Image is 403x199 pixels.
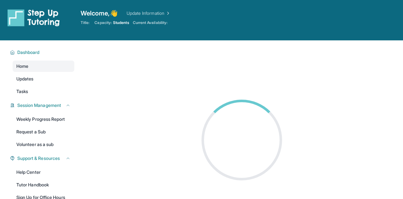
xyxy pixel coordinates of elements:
[81,20,89,25] span: Title:
[8,9,60,26] img: logo
[164,10,171,16] img: Chevron Right
[13,73,74,85] a: Updates
[15,102,71,108] button: Session Management
[17,155,60,161] span: Support & Resources
[13,114,74,125] a: Weekly Progress Report
[13,126,74,138] a: Request a Sub
[127,10,171,16] a: Update Information
[15,49,71,56] button: Dashboard
[15,155,71,161] button: Support & Resources
[81,9,118,18] span: Welcome, 👋
[13,179,74,190] a: Tutor Handbook
[16,88,28,95] span: Tasks
[133,20,167,25] span: Current Availability:
[13,86,74,97] a: Tasks
[17,102,61,108] span: Session Management
[17,49,40,56] span: Dashboard
[16,63,28,69] span: Home
[13,139,74,150] a: Volunteer as a sub
[94,20,112,25] span: Capacity:
[16,76,34,82] span: Updates
[13,61,74,72] a: Home
[113,20,129,25] span: Students
[13,167,74,178] a: Help Center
